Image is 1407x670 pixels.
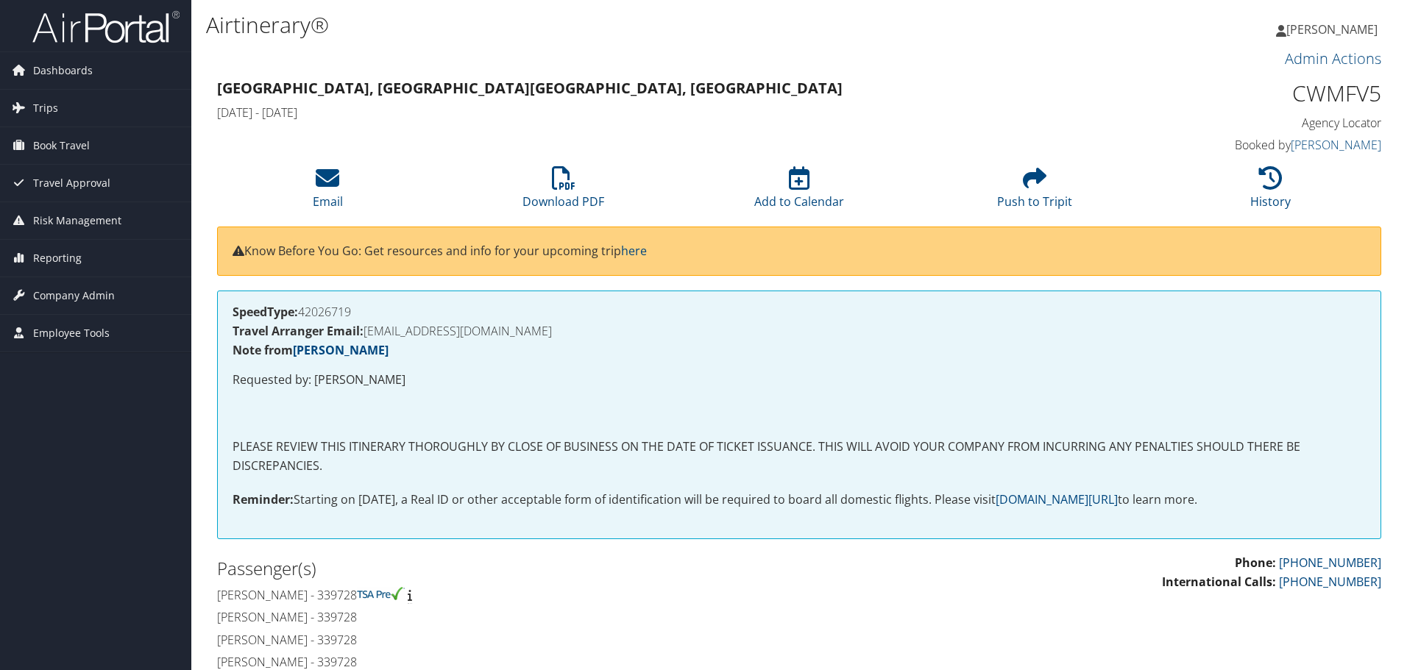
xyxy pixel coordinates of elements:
[1235,555,1276,571] strong: Phone:
[217,654,788,670] h4: [PERSON_NAME] - 339728
[217,104,1085,121] h4: [DATE] - [DATE]
[1162,574,1276,590] strong: International Calls:
[233,371,1366,390] p: Requested by: [PERSON_NAME]
[313,174,343,210] a: Email
[33,202,121,239] span: Risk Management
[233,304,298,320] strong: SpeedType:
[233,438,1366,475] p: PLEASE REVIEW THIS ITINERARY THOROUGHLY BY CLOSE OF BUSINESS ON THE DATE OF TICKET ISSUANCE. THIS...
[33,165,110,202] span: Travel Approval
[621,243,647,259] a: here
[217,78,843,98] strong: [GEOGRAPHIC_DATA], [GEOGRAPHIC_DATA] [GEOGRAPHIC_DATA], [GEOGRAPHIC_DATA]
[233,491,294,507] strong: Reminder:
[217,556,788,581] h2: Passenger(s)
[754,174,844,210] a: Add to Calendar
[217,609,788,625] h4: [PERSON_NAME] - 339728
[217,587,788,603] h4: [PERSON_NAME] - 339728
[1279,555,1381,571] a: [PHONE_NUMBER]
[293,342,389,358] a: [PERSON_NAME]
[32,10,180,44] img: airportal-logo.png
[996,491,1118,507] a: [DOMAIN_NAME][URL]
[1107,78,1381,109] h1: CWMFV5
[1107,137,1381,153] h4: Booked by
[33,240,82,277] span: Reporting
[233,323,364,339] strong: Travel Arranger Email:
[33,90,58,126] span: Trips
[233,325,1366,337] h4: [EMAIL_ADDRESS][DOMAIN_NAME]
[33,127,90,164] span: Book Travel
[357,587,405,600] img: tsa-precheck.png
[206,10,997,40] h1: Airtinerary®
[1291,137,1381,153] a: [PERSON_NAME]
[33,52,93,89] span: Dashboards
[33,315,110,352] span: Employee Tools
[997,174,1072,210] a: Push to Tripit
[1286,21,1378,38] span: [PERSON_NAME]
[1276,7,1392,51] a: [PERSON_NAME]
[217,632,788,648] h4: [PERSON_NAME] - 339728
[33,277,115,314] span: Company Admin
[233,491,1366,510] p: Starting on [DATE], a Real ID or other acceptable form of identification will be required to boar...
[233,242,1366,261] p: Know Before You Go: Get resources and info for your upcoming trip
[1279,574,1381,590] a: [PHONE_NUMBER]
[233,306,1366,318] h4: 42026719
[1107,115,1381,131] h4: Agency Locator
[1285,49,1381,68] a: Admin Actions
[1250,174,1291,210] a: History
[233,342,389,358] strong: Note from
[522,174,604,210] a: Download PDF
